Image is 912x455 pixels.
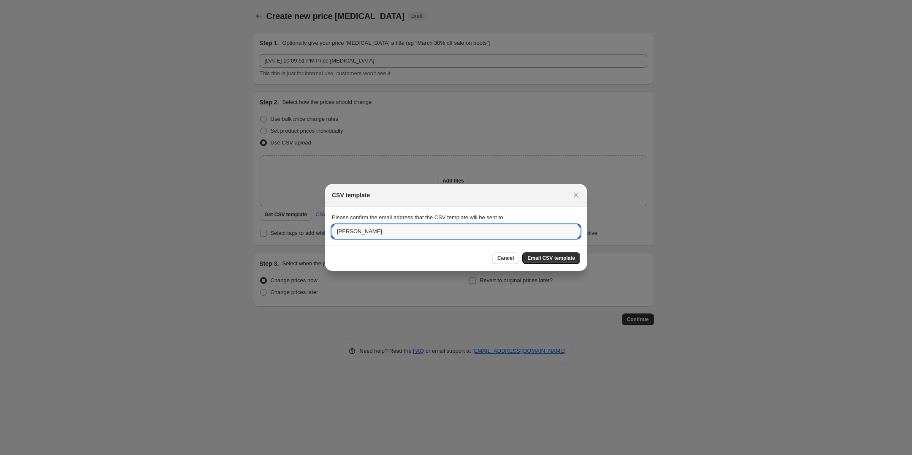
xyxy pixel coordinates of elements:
[497,255,514,262] span: Cancel
[527,255,575,262] span: Email CSV template
[332,191,370,199] h2: CSV template
[492,252,519,264] button: Cancel
[522,252,580,264] button: Email CSV template
[332,214,503,221] span: Please confirm the email address that the CSV template will be sent to
[570,189,582,201] button: Close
